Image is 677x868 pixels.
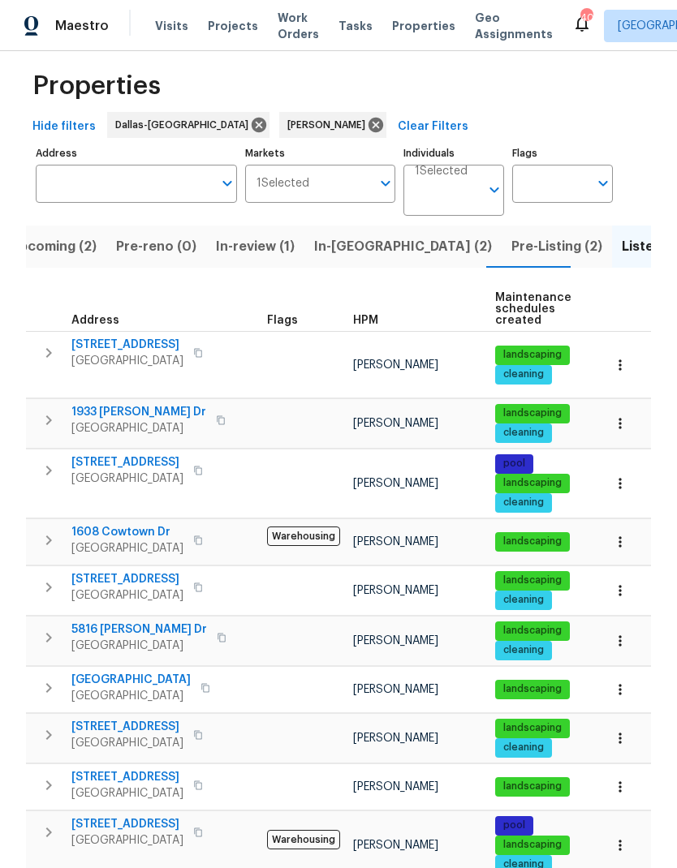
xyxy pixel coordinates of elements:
button: Open [483,178,506,201]
span: [PERSON_NAME] [353,733,438,744]
span: Dallas-[GEOGRAPHIC_DATA] [115,117,255,133]
span: Work Orders [278,10,319,42]
span: [GEOGRAPHIC_DATA] [71,735,183,751]
span: In-[GEOGRAPHIC_DATA] (2) [314,235,492,258]
span: [PERSON_NAME] [353,359,438,371]
span: 1608 Cowtown Dr [71,524,183,540]
span: [GEOGRAPHIC_DATA] [71,638,207,654]
span: Visits [155,18,188,34]
span: Tasks [338,20,373,32]
span: pool [497,457,532,471]
span: [STREET_ADDRESS] [71,571,183,587]
span: Clear Filters [398,117,468,137]
span: In-review (1) [216,235,295,258]
span: cleaning [497,643,550,657]
span: 5816 [PERSON_NAME] Dr [71,621,207,638]
span: Maintenance schedules created [495,292,571,326]
span: cleaning [497,367,550,381]
span: Properties [392,18,455,34]
label: Flags [512,148,613,158]
span: [GEOGRAPHIC_DATA] [71,540,183,556]
span: landscaping [497,574,568,587]
span: Geo Assignments [475,10,553,42]
span: cleaning [497,741,550,754]
span: Maestro [55,18,109,34]
span: Address [71,315,119,326]
span: [PERSON_NAME] [287,117,372,133]
label: Individuals [403,148,504,158]
span: [GEOGRAPHIC_DATA] [71,420,206,436]
span: landscaping [497,348,568,362]
span: [GEOGRAPHIC_DATA] [71,672,191,688]
span: landscaping [497,682,568,696]
span: landscaping [497,721,568,735]
div: 40 [580,10,592,26]
span: landscaping [497,624,568,638]
span: landscaping [497,535,568,548]
span: [PERSON_NAME] [353,781,438,793]
span: [GEOGRAPHIC_DATA] [71,587,183,604]
span: HPM [353,315,378,326]
span: 1 Selected [415,165,468,178]
span: [GEOGRAPHIC_DATA] [71,471,183,487]
span: [PERSON_NAME] [353,536,438,548]
button: Hide filters [26,112,102,142]
span: [STREET_ADDRESS] [71,816,183,832]
button: Clear Filters [391,112,475,142]
div: [PERSON_NAME] [279,112,386,138]
label: Address [36,148,237,158]
span: 1933 [PERSON_NAME] Dr [71,404,206,420]
span: landscaping [497,780,568,793]
span: cleaning [497,593,550,607]
span: [PERSON_NAME] [353,635,438,647]
span: Warehousing [267,830,340,849]
span: pool [497,819,532,832]
span: 1 Selected [257,177,309,191]
span: Pre-Listing (2) [511,235,602,258]
span: Flags [267,315,298,326]
span: landscaping [497,476,568,490]
span: [PERSON_NAME] [353,684,438,695]
span: [PERSON_NAME] [353,840,438,851]
span: Pre-reno (0) [116,235,196,258]
span: [PERSON_NAME] [353,418,438,429]
span: landscaping [497,406,568,420]
span: Properties [32,78,161,94]
button: Open [216,172,239,195]
span: [STREET_ADDRESS] [71,454,183,471]
span: Hide filters [32,117,96,137]
span: Upcoming (2) [10,235,97,258]
button: Open [592,172,614,195]
span: [STREET_ADDRESS] [71,337,183,353]
button: Open [374,172,397,195]
span: [PERSON_NAME] [353,478,438,489]
span: [PERSON_NAME] [353,585,438,596]
label: Markets [245,148,396,158]
span: Warehousing [267,526,340,546]
span: [GEOGRAPHIC_DATA] [71,353,183,369]
span: [GEOGRAPHIC_DATA] [71,688,191,704]
span: landscaping [497,838,568,852]
span: [GEOGRAPHIC_DATA] [71,785,183,801]
span: [GEOGRAPHIC_DATA] [71,832,183,849]
div: Dallas-[GEOGRAPHIC_DATA] [107,112,270,138]
span: Projects [208,18,258,34]
span: cleaning [497,496,550,509]
span: [STREET_ADDRESS] [71,769,183,785]
span: [STREET_ADDRESS] [71,719,183,735]
span: cleaning [497,426,550,440]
